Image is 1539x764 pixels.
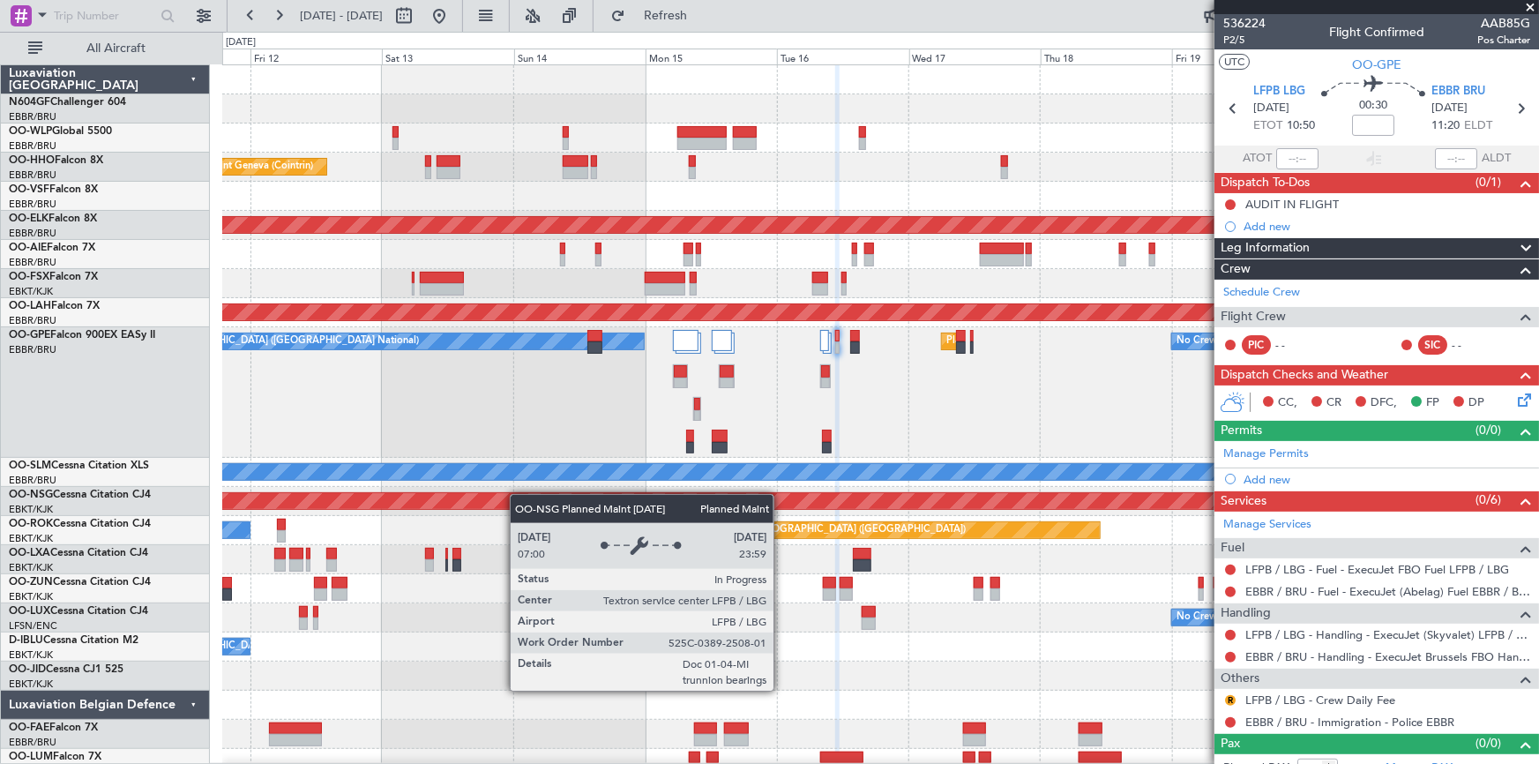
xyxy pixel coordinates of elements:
[9,548,148,558] a: OO-LXACessna Citation CJ4
[9,213,97,224] a: OO-ELKFalcon 8X
[9,155,103,166] a: OO-HHOFalcon 8X
[9,126,52,137] span: OO-WLP
[9,664,123,675] a: OO-JIDCessna CJ1 525
[1287,117,1315,135] span: 10:50
[1219,54,1250,70] button: UTC
[777,49,908,64] div: Tue 16
[9,752,53,762] span: OO-LUM
[1426,394,1439,412] span: FP
[629,10,703,22] span: Refresh
[9,752,101,762] a: OO-LUMFalcon 7X
[9,532,53,545] a: EBKT/KJK
[1477,33,1530,48] span: Pos Charter
[9,330,50,341] span: OO-GPE
[1245,693,1395,708] a: LFPB / LBG - Crew Daily Fee
[1418,335,1447,355] div: SIC
[1253,83,1305,101] span: LFPB LBG
[1431,117,1460,135] span: 11:20
[1329,24,1424,42] div: Flight Confirmed
[382,49,513,64] div: Sat 13
[9,198,56,211] a: EBBR/BRU
[9,577,53,588] span: OO-ZUN
[1245,627,1530,642] a: LFPB / LBG - Handling - ExecuJet (Skyvalet) LFPB / LBG
[9,461,149,471] a: OO-SLMCessna Citation XLS
[689,517,967,543] div: Planned Maint [GEOGRAPHIC_DATA] ([GEOGRAPHIC_DATA])
[1221,669,1259,689] span: Others
[9,723,98,733] a: OO-FAEFalcon 7X
[250,49,382,64] div: Fri 12
[1276,148,1319,169] input: --:--
[1464,117,1492,135] span: ELDT
[46,42,186,55] span: All Aircraft
[9,723,49,733] span: OO-FAE
[1221,173,1310,193] span: Dispatch To-Dos
[1041,49,1172,64] div: Thu 18
[1223,14,1266,33] span: 536224
[1225,695,1236,706] button: R
[9,461,51,471] span: OO-SLM
[1221,259,1251,280] span: Crew
[9,227,56,240] a: EBBR/BRU
[9,490,151,500] a: OO-NSGCessna Citation CJ4
[1221,491,1266,512] span: Services
[9,213,49,224] span: OO-ELK
[1371,394,1397,412] span: DFC,
[1223,284,1300,302] a: Schedule Crew
[1221,421,1262,441] span: Permits
[1278,394,1297,412] span: CC,
[9,519,53,529] span: OO-ROK
[1275,337,1315,353] div: - -
[9,272,98,282] a: OO-FSXFalcon 7X
[9,272,49,282] span: OO-FSX
[1452,337,1491,353] div: - -
[1253,117,1282,135] span: ETOT
[9,635,138,646] a: D-IBLUCessna Citation M2
[9,301,100,311] a: OO-LAHFalcon 7X
[1172,49,1304,64] div: Fri 19
[1221,734,1240,754] span: Pax
[168,154,313,180] div: Planned Maint Geneva (Cointrin)
[9,490,53,500] span: OO-NSG
[9,285,53,298] a: EBKT/KJK
[1245,715,1454,730] a: EBBR / BRU - Immigration - Police EBBR
[1244,219,1530,234] div: Add new
[1468,394,1484,412] span: DP
[9,330,155,341] a: OO-GPEFalcon 900EX EASy II
[1243,150,1272,168] span: ATOT
[1245,562,1509,577] a: LFPB / LBG - Fuel - ExecuJet FBO Fuel LFPB / LBG
[9,243,47,253] span: OO-AIE
[9,590,53,603] a: EBKT/KJK
[9,256,56,269] a: EBBR/BRU
[1352,56,1401,74] span: OO-GPE
[9,184,98,195] a: OO-VSFFalcon 8X
[300,8,383,24] span: [DATE] - [DATE]
[1475,491,1501,509] span: (0/6)
[1253,100,1289,117] span: [DATE]
[1223,516,1311,534] a: Manage Services
[1245,197,1339,212] div: AUDIT IN FLIGHT
[9,97,50,108] span: N604GF
[9,678,53,691] a: EBKT/KJK
[1245,584,1530,599] a: EBBR / BRU - Fuel - ExecuJet (Abelag) Fuel EBBR / BRU
[1431,83,1485,101] span: EBBR BRU
[1223,446,1309,463] a: Manage Permits
[54,3,155,29] input: Trip Number
[9,314,56,327] a: EBBR/BRU
[1244,472,1530,487] div: Add new
[1221,307,1286,327] span: Flight Crew
[1221,365,1388,386] span: Dispatch Checks and Weather
[9,519,151,529] a: OO-ROKCessna Citation CJ4
[1326,394,1341,412] span: CR
[1482,150,1511,168] span: ALDT
[1177,604,1281,631] div: No Crew Nancy (Essey)
[9,619,57,633] a: LFSN/ENC
[9,301,51,311] span: OO-LAH
[1431,100,1468,117] span: [DATE]
[9,169,56,182] a: EBBR/BRU
[1475,734,1501,753] span: (0/0)
[602,2,708,30] button: Refresh
[1359,97,1387,115] span: 00:30
[123,328,419,355] div: No Crew [GEOGRAPHIC_DATA] ([GEOGRAPHIC_DATA] National)
[9,561,53,574] a: EBKT/KJK
[9,635,43,646] span: D-IBLU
